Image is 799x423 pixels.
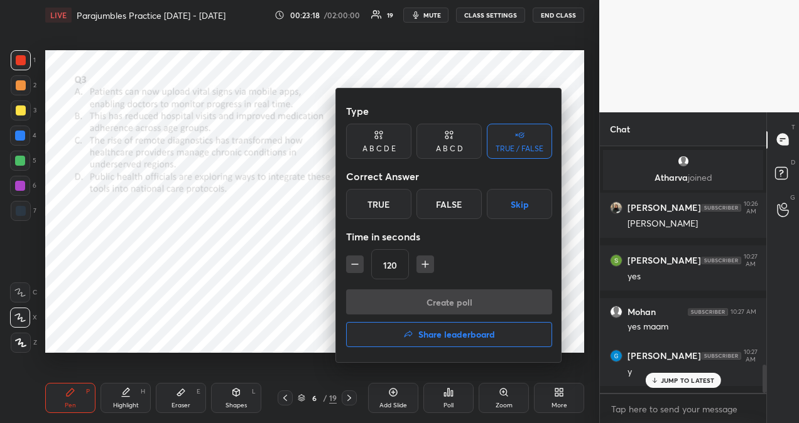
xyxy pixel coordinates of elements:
[346,189,411,219] div: True
[416,189,482,219] div: False
[362,145,396,153] div: A B C D E
[487,189,552,219] button: Skip
[346,164,552,189] div: Correct Answer
[418,330,495,339] h4: Share leaderboard
[436,145,463,153] div: A B C D
[346,322,552,347] button: Share leaderboard
[346,224,552,249] div: Time in seconds
[496,145,543,153] div: TRUE / FALSE
[346,99,552,124] div: Type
